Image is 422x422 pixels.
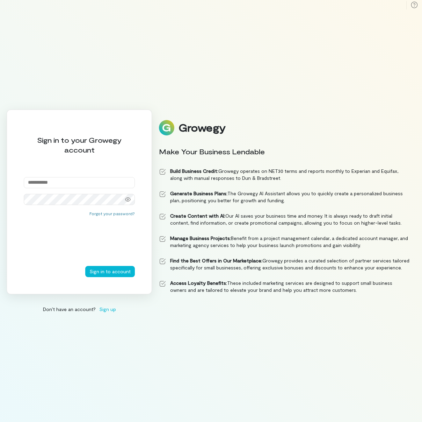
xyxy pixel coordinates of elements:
button: Forgot your password? [89,211,135,216]
strong: Manage Business Projects: [170,235,231,241]
strong: Create Content with AI: [170,213,225,219]
li: The Growegy AI Assistant allows you to quickly create a personalized business plan, positioning y... [159,190,410,204]
div: Growegy [179,122,225,134]
li: Our AI saves your business time and money. It is always ready to draft initial content, find info... [159,212,410,226]
li: These included marketing services are designed to support small business owners and are tailored ... [159,280,410,294]
strong: Access Loyalty Benefits: [170,280,227,286]
img: Logo [159,120,174,135]
li: Growegy provides a curated selection of partner services tailored specifically for small business... [159,257,410,271]
div: Don’t have an account? [7,305,152,313]
strong: Find the Best Offers in Our Marketplace: [170,258,262,263]
div: Sign in to your Growegy account [24,135,135,155]
li: Benefit from a project management calendar, a dedicated account manager, and marketing agency ser... [159,235,410,249]
div: Make Your Business Lendable [159,147,410,156]
strong: Build Business Credit: [170,168,218,174]
span: Sign up [99,305,116,313]
button: Sign in to account [85,266,135,277]
li: Growegy operates on NET30 terms and reports monthly to Experian and Equifax, along with manual re... [159,168,410,182]
strong: Generate Business Plans: [170,190,227,196]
